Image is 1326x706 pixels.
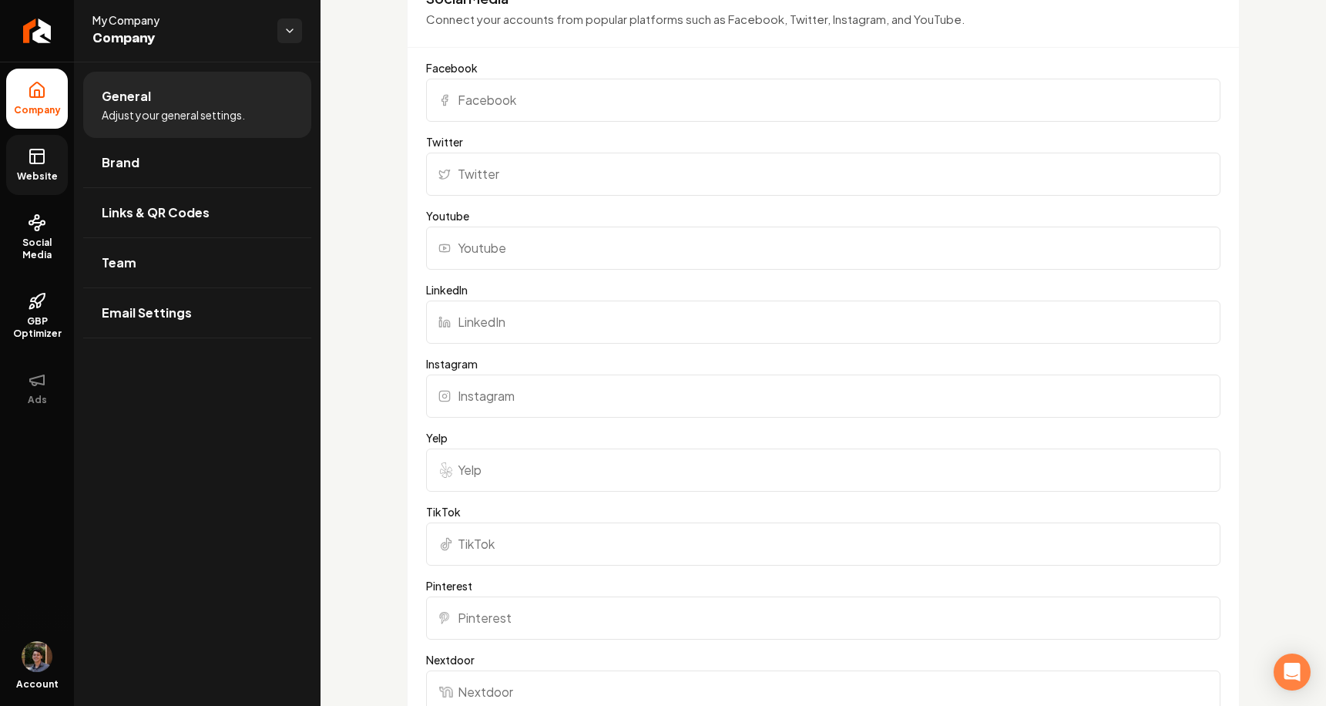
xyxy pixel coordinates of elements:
label: Facebook [426,60,1220,76]
span: Ads [22,394,53,406]
input: Twitter [426,153,1220,196]
span: General [102,87,151,106]
label: Pinterest [426,578,1220,593]
span: My Company [92,12,265,28]
a: Social Media [6,201,68,274]
a: GBP Optimizer [6,280,68,352]
button: Ads [6,358,68,419]
span: Links & QR Codes [102,203,210,222]
input: Youtube [426,227,1220,270]
label: Twitter [426,134,1220,150]
span: Adjust your general settings. [102,107,245,123]
span: Social Media [6,237,68,261]
span: Account [16,678,59,691]
img: Mitchell Stahl [22,641,52,672]
label: LinkedIn [426,282,1220,298]
img: Rebolt Logo [23,18,52,43]
input: LinkedIn [426,301,1220,344]
a: Brand [83,138,311,187]
a: Email Settings [83,288,311,338]
a: Links & QR Codes [83,188,311,237]
input: Instagram [426,375,1220,418]
input: TikTok [426,523,1220,566]
a: Website [6,135,68,195]
span: Company [92,28,265,49]
label: Nextdoor [426,652,1220,667]
label: Youtube [426,208,1220,224]
span: Brand [102,153,139,172]
button: Open user button [22,641,52,672]
span: Email Settings [102,304,192,322]
span: Company [8,104,67,116]
div: Open Intercom Messenger [1274,654,1311,691]
input: Yelp [426,449,1220,492]
span: GBP Optimizer [6,315,68,340]
a: Team [83,238,311,287]
span: Team [102,254,136,272]
span: Website [11,170,64,183]
input: Pinterest [426,597,1220,640]
label: Yelp [426,430,1220,445]
label: TikTok [426,504,1220,519]
input: Facebook [426,79,1220,122]
label: Instagram [426,356,1220,371]
p: Connect your accounts from popular platforms such as Facebook, Twitter, Instagram, and YouTube. [426,11,1220,29]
